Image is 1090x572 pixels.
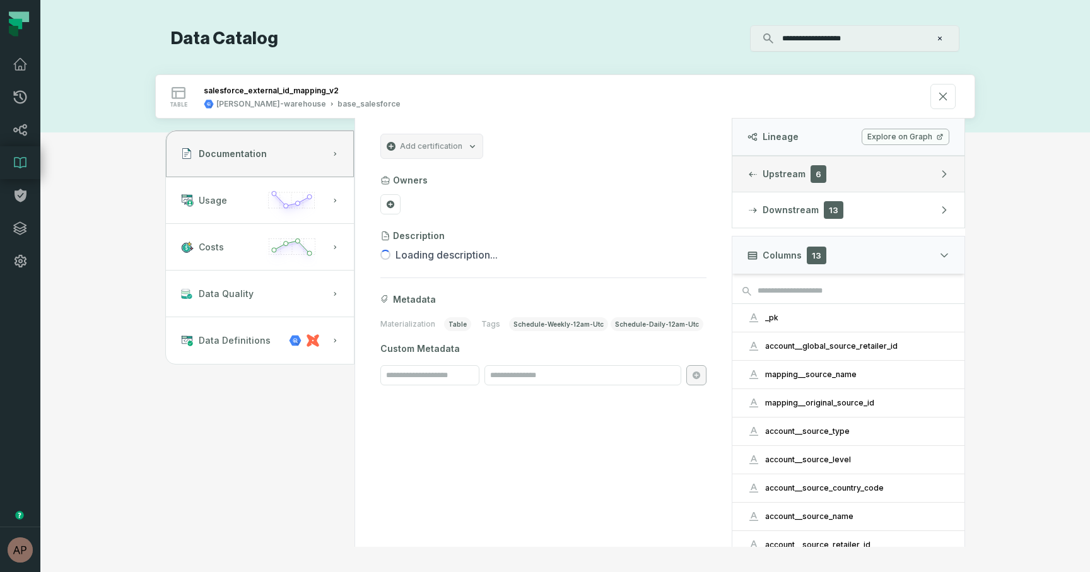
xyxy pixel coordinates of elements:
div: _pk [765,313,949,323]
span: schedule-weekly-12am-utc [509,317,608,331]
span: Add certification [400,141,462,151]
button: Upstream6 [732,156,964,192]
span: string [747,482,760,494]
a: Explore on Graph [862,129,949,145]
button: mapping__original_source_id [732,389,964,417]
div: account__source_type [765,426,949,436]
span: string [747,425,760,438]
span: Materialization [380,319,435,329]
span: schedule-daily-12am-utc [611,317,703,331]
h1: Data Catalog [171,28,278,50]
span: Usage [199,194,227,207]
span: Data Quality [199,288,254,300]
button: Downstream13 [732,192,964,228]
button: account__source_retailer_id [732,531,964,559]
span: 13 [824,201,843,219]
span: Metadata [393,293,436,306]
h3: Owners [393,174,428,187]
button: table[PERSON_NAME]-warehousebase_salesforce [156,75,975,118]
button: Columns13 [732,236,965,274]
div: mapping__original_source_id [765,398,949,408]
button: _pk [732,304,964,332]
span: 13 [807,247,826,264]
button: account__source_name [732,503,964,530]
div: account__source_level [765,455,949,465]
button: Clear search query [934,32,946,45]
div: base_salesforce [337,99,401,109]
div: mapping__source_name [765,370,949,380]
button: account__global_source_retailer_id [732,332,964,360]
span: Custom Metadata [380,342,706,355]
div: juul-warehouse [216,99,326,109]
div: account__source_retailer_id [765,540,949,550]
div: account__source_country_code [765,483,949,493]
span: Tags [481,319,500,329]
span: string [747,510,760,523]
div: account__source_name [765,511,949,522]
div: salesforce_external_id_mapping_v2 [204,86,339,95]
span: table [170,102,187,108]
span: Documentation [199,148,267,160]
span: Downstream [763,204,819,216]
button: mapping__source_name [732,361,964,388]
h3: Description [393,230,445,242]
span: string [747,368,760,381]
span: table [444,317,471,331]
button: account__source_type [732,417,964,445]
span: Costs [199,241,224,254]
span: string [747,397,760,409]
span: string [747,539,760,551]
button: Add certification [380,134,483,159]
div: account__global_source_retailer_id [765,341,949,351]
button: account__source_country_code [732,474,964,502]
div: Tooltip anchor [14,510,25,521]
span: string [747,340,760,353]
span: Loading description... [396,247,498,262]
span: Lineage [763,131,799,143]
span: Columns [763,249,802,262]
img: avatar of Aryan Siddhabathula (c) [8,537,33,563]
span: string [747,453,760,466]
span: string [747,312,760,324]
button: account__source_level [732,446,964,474]
span: Upstream [763,168,806,180]
span: Data Definitions [199,334,271,347]
span: 6 [811,165,826,183]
